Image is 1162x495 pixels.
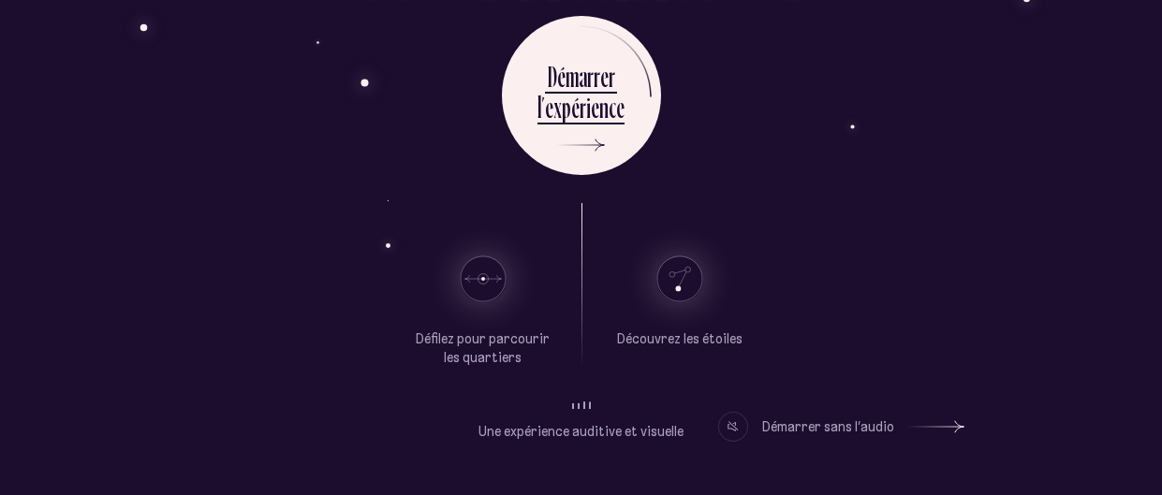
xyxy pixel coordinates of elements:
p: Défilez pour parcourir les quartiers [413,330,553,367]
div: é [557,58,566,95]
div: Démarrer sans l’audio [762,412,894,442]
div: D [548,58,557,95]
div: c [609,89,616,125]
button: Démarrerl’expérience [502,16,661,175]
div: e [591,89,599,125]
p: Découvrez les étoiles [617,330,743,349]
div: n [599,89,609,125]
div: p [562,89,571,125]
div: ’ [541,89,545,125]
div: a [579,58,587,95]
div: e [600,58,609,95]
div: x [553,89,562,125]
button: Démarrer sans l’audio [718,412,964,442]
div: r [594,58,600,95]
div: r [580,89,586,125]
div: e [545,89,553,125]
div: l [537,89,541,125]
div: i [586,89,591,125]
div: r [609,58,615,95]
div: e [616,89,625,125]
div: é [571,89,580,125]
div: m [566,58,579,95]
p: Une expérience auditive et visuelle [478,423,684,442]
div: r [587,58,594,95]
